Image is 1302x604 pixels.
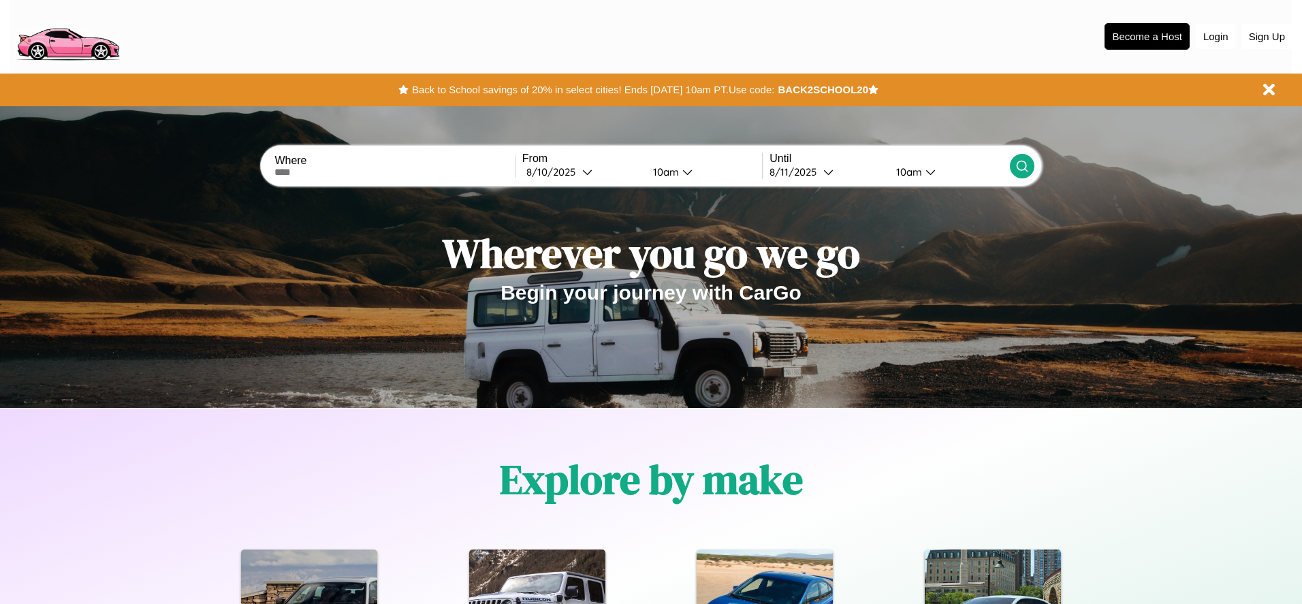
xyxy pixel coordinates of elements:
div: 10am [889,165,925,178]
button: 10am [642,165,762,179]
label: From [522,153,762,165]
div: 8 / 10 / 2025 [526,165,582,178]
label: Until [769,153,1009,165]
button: Become a Host [1105,23,1190,50]
button: Login [1196,24,1235,49]
div: 8 / 11 / 2025 [769,165,823,178]
label: Where [274,155,514,167]
button: Sign Up [1242,24,1292,49]
div: 10am [646,165,682,178]
button: Back to School savings of 20% in select cities! Ends [DATE] 10am PT.Use code: [409,80,778,99]
button: 10am [885,165,1009,179]
img: logo [10,7,125,64]
h1: Explore by make [500,451,803,507]
b: BACK2SCHOOL20 [778,84,868,95]
button: 8/10/2025 [522,165,642,179]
